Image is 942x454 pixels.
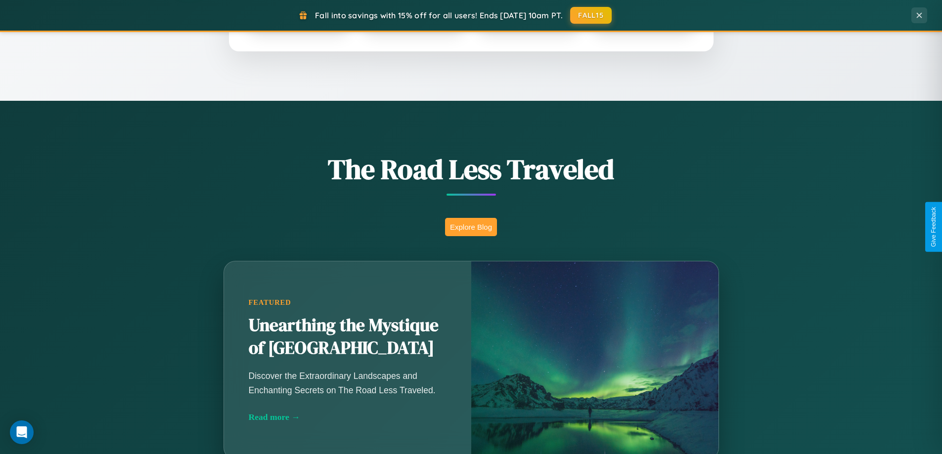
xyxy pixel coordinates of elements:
div: Open Intercom Messenger [10,420,34,444]
button: Explore Blog [445,218,497,236]
h1: The Road Less Traveled [175,150,768,188]
div: Read more → [249,412,447,422]
div: Give Feedback [930,207,937,247]
h2: Unearthing the Mystique of [GEOGRAPHIC_DATA] [249,314,447,360]
div: Featured [249,298,447,307]
button: FALL15 [570,7,612,24]
p: Discover the Extraordinary Landscapes and Enchanting Secrets on The Road Less Traveled. [249,369,447,397]
span: Fall into savings with 15% off for all users! Ends [DATE] 10am PT. [315,10,563,20]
